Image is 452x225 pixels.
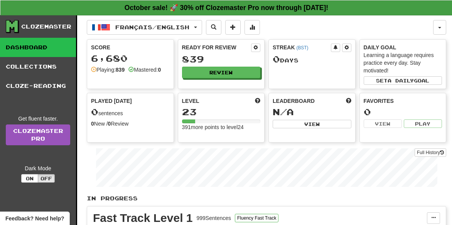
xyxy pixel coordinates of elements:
[87,20,202,35] button: Français/English
[197,214,231,222] div: 999 Sentences
[6,124,70,145] a: ClozemasterPro
[415,148,446,157] button: Full History
[182,97,199,105] span: Level
[388,78,414,83] span: a daily
[364,44,442,51] div: Daily Goal
[5,215,64,222] span: Open feedback widget
[91,66,125,74] div: Playing:
[273,54,280,64] span: 0
[108,121,111,127] strong: 0
[182,123,261,131] div: 391 more points to level 24
[182,44,251,51] div: Ready for Review
[182,67,261,78] button: Review
[206,20,221,35] button: Search sentences
[273,106,294,117] span: N/A
[235,214,278,222] button: Fluency Fast Track
[182,107,261,117] div: 23
[21,174,38,183] button: On
[91,44,170,51] div: Score
[182,54,261,64] div: 839
[364,119,402,128] button: View
[6,165,70,172] div: Dark Mode
[93,212,193,224] div: Fast Track Level 1
[273,120,351,128] button: View
[364,51,442,74] div: Learning a language requires practice every day. Stay motivated!
[115,24,189,30] span: Français / English
[273,54,351,64] div: Day s
[91,121,94,127] strong: 0
[91,120,170,128] div: New / Review
[404,119,442,128] button: Play
[364,107,442,117] div: 0
[87,195,446,202] p: In Progress
[91,107,170,117] div: sentences
[116,67,125,73] strong: 839
[128,66,161,74] div: Mastered:
[21,23,71,30] div: Clozemaster
[125,4,328,12] strong: October sale! 🚀 30% off Clozemaster Pro now through [DATE]!
[6,115,70,123] div: Get fluent faster.
[158,67,161,73] strong: 0
[346,97,351,105] span: This week in points, UTC
[296,45,308,50] a: (BST)
[364,97,442,105] div: Favorites
[245,20,260,35] button: More stats
[255,97,260,105] span: Score more points to level up
[91,97,132,105] span: Played [DATE]
[273,44,331,51] div: Streak
[38,174,55,183] button: Off
[364,76,442,85] button: Seta dailygoal
[91,54,170,63] div: 6,680
[273,97,315,105] span: Leaderboard
[91,106,98,117] span: 0
[225,20,241,35] button: Add sentence to collection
